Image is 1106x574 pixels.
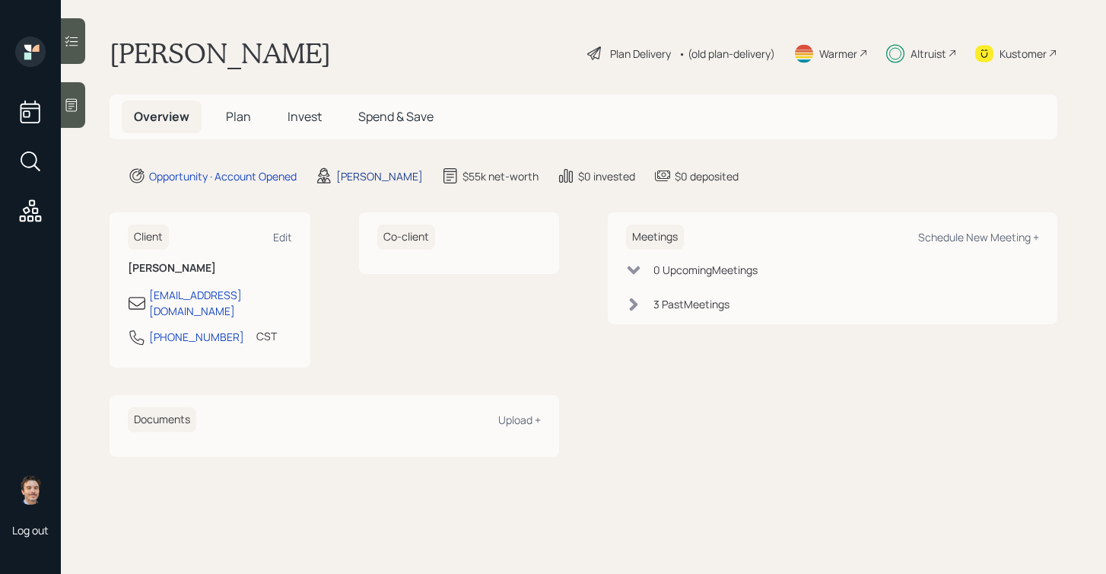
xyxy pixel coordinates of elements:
h6: Meetings [626,225,684,250]
div: Warmer [819,46,857,62]
span: Invest [288,108,322,125]
div: Edit [273,230,292,244]
h6: Documents [128,407,196,432]
div: Schedule New Meeting + [918,230,1039,244]
div: 0 Upcoming Meeting s [653,262,758,278]
span: Plan [226,108,251,125]
div: Altruist [911,46,946,62]
div: Kustomer [1000,46,1047,62]
div: Upload + [498,413,541,427]
div: CST [256,328,277,344]
div: $0 deposited [675,168,739,184]
div: Opportunity · Account Opened [149,168,297,184]
span: Spend & Save [358,108,434,125]
div: [PERSON_NAME] [336,168,423,184]
h6: Client [128,225,169,250]
h6: Co-client [377,225,435,250]
div: • (old plan-delivery) [679,46,775,62]
div: [EMAIL_ADDRESS][DOMAIN_NAME] [149,287,292,319]
div: 3 Past Meeting s [653,296,729,312]
div: [PHONE_NUMBER] [149,329,244,345]
div: Plan Delivery [610,46,671,62]
div: Log out [12,523,49,537]
h1: [PERSON_NAME] [110,37,331,70]
div: $55k net-worth [462,168,539,184]
span: Overview [134,108,189,125]
h6: [PERSON_NAME] [128,262,292,275]
img: robby-grisanti-headshot.png [15,474,46,505]
div: $0 invested [578,168,635,184]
